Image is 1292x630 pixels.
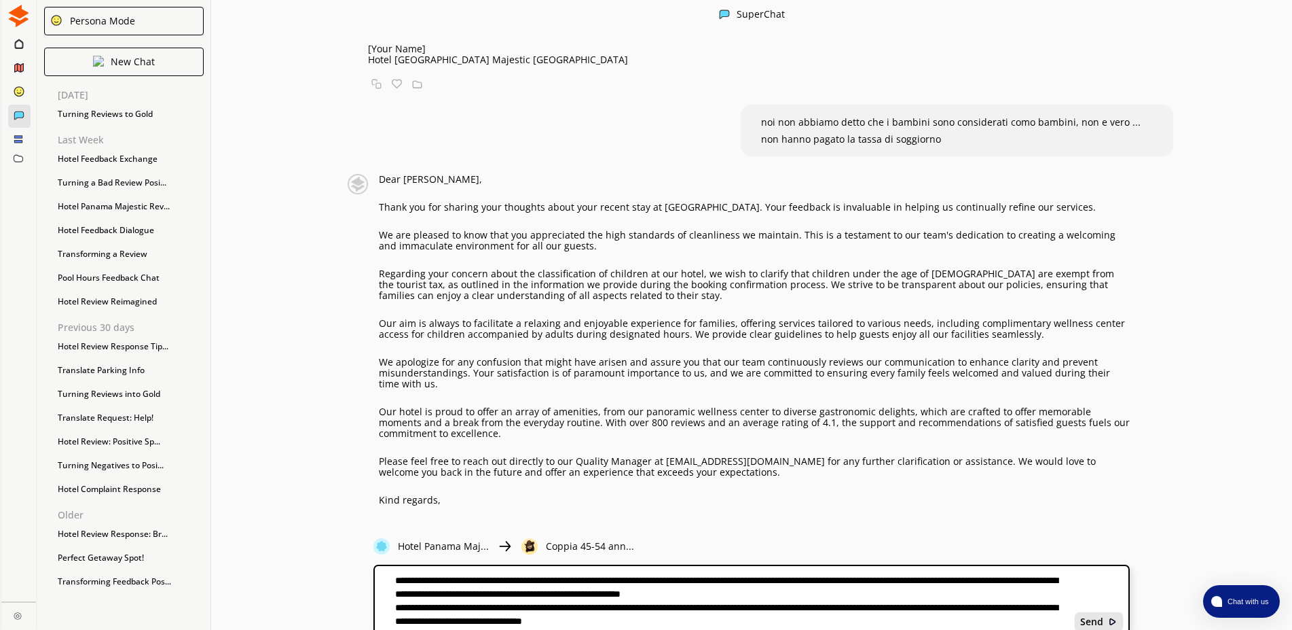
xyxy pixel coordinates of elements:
div: Persona Mode [65,16,135,27]
img: Save [412,79,422,89]
span: Chat with us [1222,596,1272,607]
img: Close [497,538,513,555]
p: [Your Name] [368,43,1130,54]
span: noi non abbiamo detto che i bambini sono considerati como bambini, non e vero ... non hanno pagat... [761,116,1141,145]
p: Older [58,510,210,521]
div: Transforming a Review [51,244,210,264]
div: Hotel Feedback Dialogue [51,220,210,241]
p: [Your Name] [379,523,1130,533]
img: Close [7,5,30,27]
img: Close [93,56,104,67]
div: Turning Reviews into Gold [51,384,210,404]
p: Please feel free to reach out directly to our Quality Manager at [EMAIL_ADDRESS][DOMAIN_NAME] for... [379,456,1130,478]
p: Hotel Panama Maj... [398,541,489,552]
div: Perfect Getaway Spot! [51,548,210,568]
div: SuperChat [737,9,785,22]
p: New Chat [111,56,155,67]
a: Close [1,602,36,626]
img: Favorite [392,79,402,89]
img: Close [373,538,390,555]
p: We apologize for any confusion that might have arisen and assure you that our team continuously r... [379,357,1130,389]
div: Hotel Review Reimagined [51,292,210,312]
p: Previous 30 days [58,322,210,333]
div: Turning Negatives to Posi... [51,455,210,476]
div: Hotel Review Response Tip... [51,336,210,357]
div: Translate Request: Help! [51,408,210,428]
p: Regarding your concern about the classification of children at our hotel, we wish to clarify that... [379,268,1130,301]
div: Pool Hours Feedback Chat [51,268,210,288]
div: Transforming Feedback Pos... [51,572,210,592]
img: Close [344,174,371,194]
p: Our aim is always to facilitate a relaxing and enjoyable experience for families, offering servic... [379,318,1130,340]
div: Turning a Bad Review Posi... [51,173,210,193]
div: Turning Reviews to Gold [51,104,210,124]
img: Close [1108,617,1118,627]
div: Translate Parking Info [51,360,210,381]
p: Thank you for sharing your thoughts about your recent stay at [GEOGRAPHIC_DATA]. Your feedback is... [379,202,1130,213]
div: Hotel Complaint Response [51,479,210,500]
p: Hotel [GEOGRAPHIC_DATA] Majestic [GEOGRAPHIC_DATA] [368,54,1130,65]
img: Close [50,14,62,27]
b: Send [1080,616,1103,627]
img: Close [719,9,730,20]
div: Hotel Review: Positive Sp... [51,432,210,452]
p: We are pleased to know that you appreciated the high standards of cleanliness we maintain. This i... [379,230,1130,251]
p: Kind regards, [379,495,1130,506]
div: Hotel Panama Majestic Rev... [51,196,210,217]
p: Our hotel is proud to offer an array of amenities, from our panoramic wellness center to diverse ... [379,406,1130,439]
p: Coppia 45-54 ann... [546,541,634,552]
div: Hotel Review Response: Br... [51,524,210,544]
img: Copy [371,79,382,89]
img: Close [521,538,538,555]
button: atlas-launcher [1203,585,1280,618]
p: Dear [PERSON_NAME], [379,174,1130,185]
img: Close [14,612,22,620]
div: Hotel Feedback Exchange [51,149,210,169]
p: [DATE] [58,90,210,101]
p: Last Week [58,135,210,145]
